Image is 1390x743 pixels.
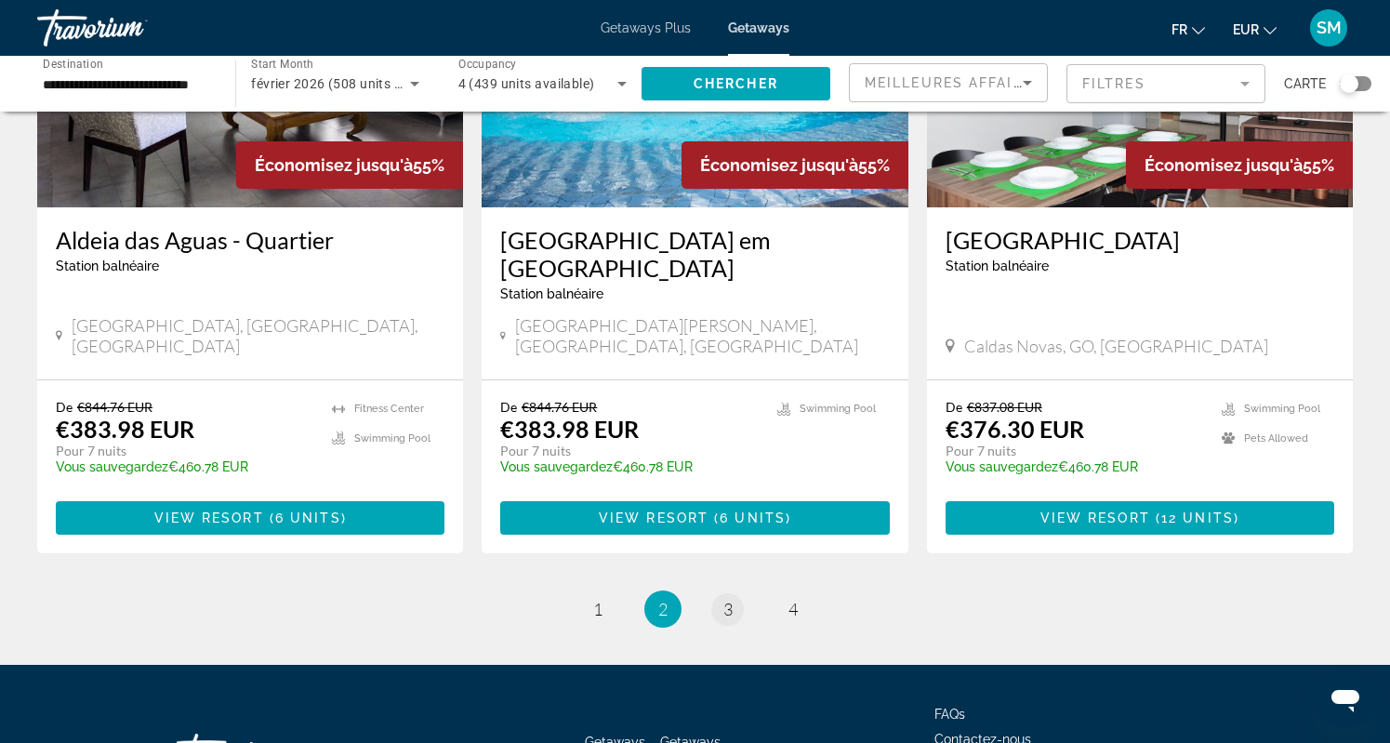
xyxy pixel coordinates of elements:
[500,415,639,443] p: €383.98 EUR
[1172,22,1187,37] span: fr
[708,511,791,525] span: ( )
[1066,63,1265,104] button: Filter
[642,67,830,100] button: Chercher
[682,141,908,189] div: 55%
[56,259,159,273] span: Station balnéaire
[56,501,444,535] button: View Resort(6 units)
[1126,141,1353,189] div: 55%
[865,75,1043,90] span: Meilleures affaires
[658,599,668,619] span: 2
[1244,432,1308,444] span: Pets Allowed
[946,443,1203,459] p: Pour 7 nuits
[946,459,1203,474] p: €460.78 EUR
[56,226,444,254] a: Aldeia das Aguas - Quartier
[1161,511,1234,525] span: 12 units
[56,399,73,415] span: De
[251,58,313,71] span: Start Month
[500,459,758,474] p: €460.78 EUR
[723,599,733,619] span: 3
[255,155,413,175] span: Économisez jusqu'à
[1233,22,1259,37] span: EUR
[800,403,876,415] span: Swimming Pool
[964,336,1268,356] span: Caldas Novas, GO, [GEOGRAPHIC_DATA]
[56,443,313,459] p: Pour 7 nuits
[788,599,798,619] span: 4
[275,511,341,525] span: 6 units
[1284,71,1326,97] span: Carte
[1317,19,1342,37] span: SM
[56,459,168,474] span: Vous sauvegardez
[458,76,595,91] span: 4 (439 units available)
[37,590,1353,628] nav: Pagination
[56,415,194,443] p: €383.98 EUR
[251,76,454,91] span: février 2026 (508 units available)
[934,707,965,722] a: FAQs
[458,58,517,71] span: Occupancy
[236,141,463,189] div: 55%
[154,511,264,525] span: View Resort
[264,511,347,525] span: ( )
[1244,403,1320,415] span: Swimming Pool
[946,501,1334,535] button: View Resort(12 units)
[500,501,889,535] button: View Resort(6 units)
[77,399,152,415] span: €844.76 EUR
[1233,16,1277,43] button: Change currency
[946,226,1334,254] a: [GEOGRAPHIC_DATA]
[500,286,603,301] span: Station balnéaire
[522,399,597,415] span: €844.76 EUR
[1316,669,1375,728] iframe: Bouton de lancement de la fenêtre de messagerie
[37,4,223,52] a: Travorium
[593,599,602,619] span: 1
[599,511,708,525] span: View Resort
[354,432,430,444] span: Swimming Pool
[967,399,1042,415] span: €837.08 EUR
[500,443,758,459] p: Pour 7 nuits
[601,20,691,35] a: Getaways Plus
[946,259,1049,273] span: Station balnéaire
[72,315,444,356] span: [GEOGRAPHIC_DATA], [GEOGRAPHIC_DATA], [GEOGRAPHIC_DATA]
[1150,511,1239,525] span: ( )
[500,226,889,282] a: [GEOGRAPHIC_DATA] em [GEOGRAPHIC_DATA]
[700,155,858,175] span: Économisez jusqu'à
[720,511,786,525] span: 6 units
[515,315,890,356] span: [GEOGRAPHIC_DATA][PERSON_NAME], [GEOGRAPHIC_DATA], [GEOGRAPHIC_DATA]
[946,415,1084,443] p: €376.30 EUR
[500,399,517,415] span: De
[865,72,1032,94] mat-select: Sort by
[43,57,103,70] span: Destination
[946,399,962,415] span: De
[1304,8,1353,47] button: User Menu
[694,76,778,91] span: Chercher
[1145,155,1303,175] span: Économisez jusqu'à
[56,459,313,474] p: €460.78 EUR
[1040,511,1150,525] span: View Resort
[500,459,613,474] span: Vous sauvegardez
[728,20,789,35] a: Getaways
[946,459,1058,474] span: Vous sauvegardez
[354,403,424,415] span: Fitness Center
[1172,16,1205,43] button: Change language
